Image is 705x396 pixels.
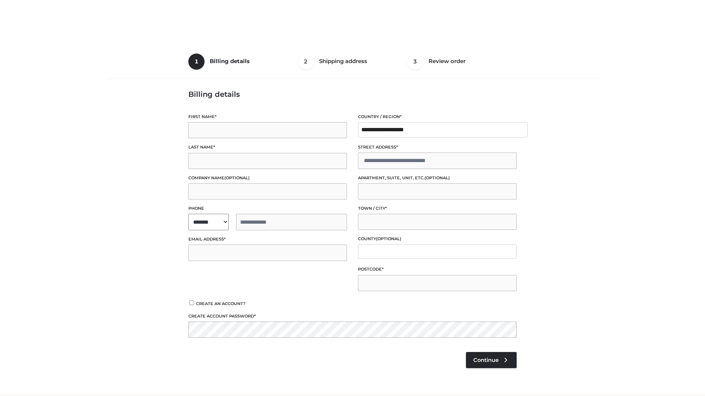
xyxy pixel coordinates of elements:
a: Continue [466,352,517,368]
span: Create an account? [196,301,246,306]
span: 1 [188,54,205,70]
input: Create an account? [188,300,195,305]
span: Review order [429,58,466,65]
label: Create account password [188,313,517,320]
span: Shipping address [319,58,367,65]
span: (optional) [376,236,401,241]
label: Company name [188,175,347,181]
span: Continue [473,357,499,363]
label: Phone [188,205,347,212]
label: Postcode [358,266,517,273]
label: Email address [188,236,347,243]
h3: Billing details [188,90,517,99]
span: (optional) [424,175,450,180]
span: 3 [407,54,423,70]
label: Street address [358,144,517,151]
label: Country / Region [358,113,517,120]
label: Last name [188,144,347,151]
label: County [358,235,517,242]
label: Town / City [358,205,517,212]
span: (optional) [224,175,250,180]
label: First name [188,113,347,120]
span: Billing details [210,58,250,65]
label: Apartment, suite, unit, etc. [358,175,517,181]
span: 2 [298,54,314,70]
